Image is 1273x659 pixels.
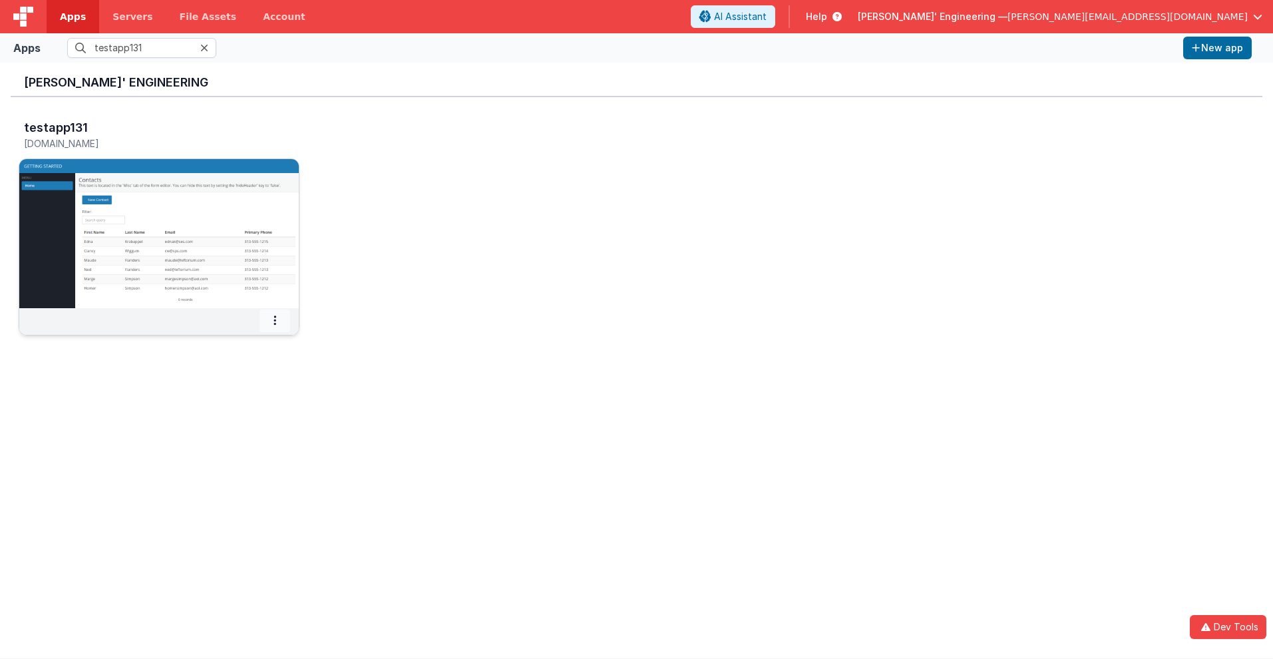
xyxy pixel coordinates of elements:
[858,10,1007,23] span: [PERSON_NAME]' Engineering —
[1183,37,1252,59] button: New app
[60,10,86,23] span: Apps
[1190,615,1266,639] button: Dev Tools
[691,5,775,28] button: AI Assistant
[24,138,266,148] h5: [DOMAIN_NAME]
[714,10,767,23] span: AI Assistant
[112,10,152,23] span: Servers
[24,121,88,134] h3: testapp131
[24,76,1249,89] h3: [PERSON_NAME]' Engineering
[13,40,41,56] div: Apps
[67,38,216,58] input: Search apps
[806,10,827,23] span: Help
[180,10,237,23] span: File Assets
[1007,10,1248,23] span: [PERSON_NAME][EMAIL_ADDRESS][DOMAIN_NAME]
[858,10,1262,23] button: [PERSON_NAME]' Engineering — [PERSON_NAME][EMAIL_ADDRESS][DOMAIN_NAME]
